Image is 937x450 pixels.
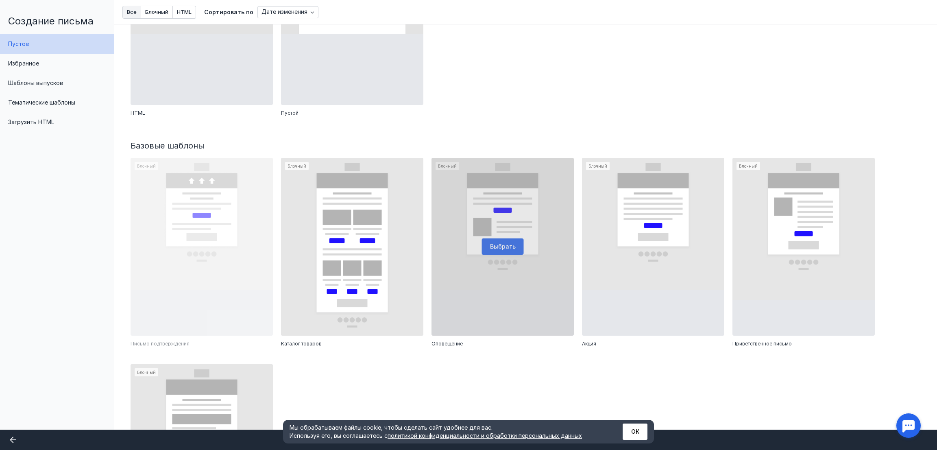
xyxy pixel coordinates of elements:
[8,40,29,47] span: Пустое
[131,340,190,348] span: Письмо подтверждения
[732,158,875,336] div: Блочный
[8,79,63,86] span: Шаблоны выпусков
[177,9,192,15] span: HTML
[8,118,54,125] span: Загрузить HTML
[257,6,318,18] button: Дате изменения
[582,340,724,348] div: Акция
[732,340,792,348] span: Приветственное письмо
[290,424,603,440] div: Мы обрабатываем файлы cookie, чтобы сделать сайт удобнее для вас. Используя его, вы соглашаетесь c
[281,109,423,117] div: Пустой
[8,60,39,67] span: Избранное
[623,424,647,440] button: ОК
[732,340,875,348] div: Приветственное письмо
[261,9,307,15] span: Дате изменения
[122,6,141,19] button: Все
[131,158,273,336] div: Блочный
[131,141,204,151] span: Базовые шаблоны
[431,340,574,348] div: Оповещение
[131,340,273,348] div: Письмо подтверждения
[141,6,173,19] button: Блочный
[8,99,75,106] span: Тематические шаблоны
[281,340,322,348] span: Каталог товаров
[131,109,273,117] div: HTML
[8,15,94,27] span: Создание письма
[127,9,137,15] span: Все
[145,9,168,15] span: Блочный
[281,340,423,348] div: Каталог товаров
[582,340,596,348] span: Акция
[131,109,145,117] span: HTML
[173,6,196,19] button: HTML
[431,158,574,336] div: БлочныйВыбрать
[204,9,253,15] span: Сортировать по
[388,432,582,439] a: политикой конфиденциальности и обработки персональных данных
[281,158,423,336] div: Блочный
[281,109,299,117] span: Пустой
[582,158,724,336] div: Блочный
[431,340,463,348] span: Оповещение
